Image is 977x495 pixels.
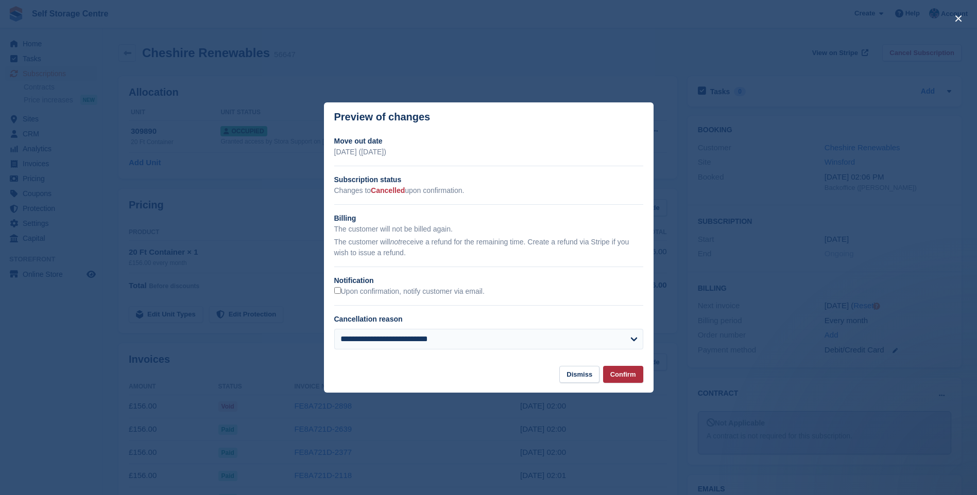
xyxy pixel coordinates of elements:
[334,275,643,286] h2: Notification
[334,287,485,296] label: Upon confirmation, notify customer via email.
[334,136,643,147] h2: Move out date
[334,224,643,235] p: The customer will not be billed again.
[334,185,643,196] p: Changes to upon confirmation.
[334,315,403,323] label: Cancellation reason
[334,111,431,123] p: Preview of changes
[559,366,599,383] button: Dismiss
[603,366,643,383] button: Confirm
[334,147,643,157] p: [DATE] ([DATE])
[334,237,643,258] p: The customer will receive a refund for the remaining time. Create a refund via Stripe if you wish...
[371,186,405,195] span: Cancelled
[334,174,643,185] h2: Subscription status
[950,10,967,27] button: close
[390,238,400,246] em: not
[334,287,341,294] input: Upon confirmation, notify customer via email.
[334,213,643,224] h2: Billing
